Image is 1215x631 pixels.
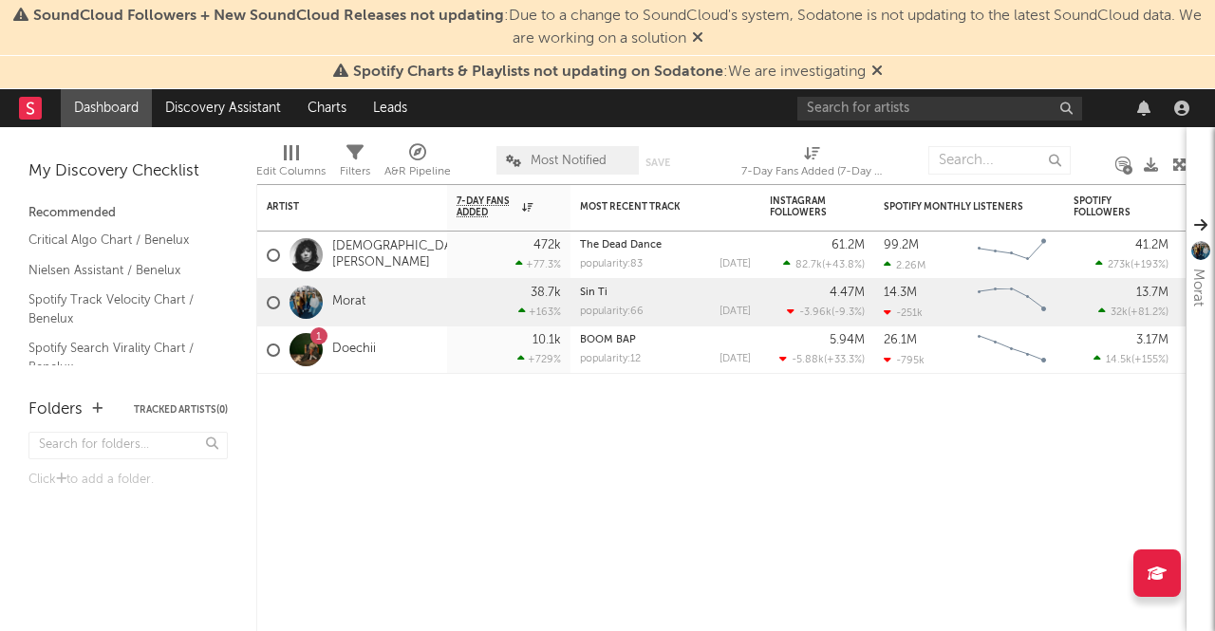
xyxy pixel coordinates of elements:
[134,405,228,415] button: Tracked Artists(0)
[741,137,884,192] div: 7-Day Fans Added (7-Day Fans Added)
[830,334,865,346] div: 5.94M
[884,287,917,299] div: 14.3M
[28,202,228,225] div: Recommended
[580,240,662,251] a: The Dead Dance
[1135,239,1168,251] div: 41.2M
[580,201,722,213] div: Most Recent Track
[1106,355,1131,365] span: 14.5k
[332,294,365,310] a: Morat
[783,258,865,270] div: ( )
[1131,307,1166,318] span: +81.2 %
[884,239,919,251] div: 99.2M
[353,65,723,80] span: Spotify Charts & Playlists not updating on Sodatone
[787,306,865,318] div: ( )
[267,201,409,213] div: Artist
[792,355,824,365] span: -5.88k
[533,334,561,346] div: 10.1k
[1136,334,1168,346] div: 3.17M
[28,432,228,459] input: Search for folders...
[741,160,884,183] div: 7-Day Fans Added (7-Day Fans Added)
[797,97,1082,121] input: Search for artists
[834,307,862,318] span: -9.3 %
[1108,260,1131,270] span: 273k
[28,260,209,281] a: Nielsen Assistant / Benelux
[830,287,865,299] div: 4.47M
[294,89,360,127] a: Charts
[256,160,326,183] div: Edit Columns
[770,195,836,218] div: Instagram Followers
[340,137,370,192] div: Filters
[256,137,326,192] div: Edit Columns
[28,469,228,492] div: Click to add a folder.
[1111,307,1128,318] span: 32k
[580,354,641,364] div: popularity: 12
[515,258,561,270] div: +77.3 %
[969,326,1055,374] svg: Chart title
[720,259,751,269] div: [DATE]
[825,260,862,270] span: +43.8 %
[580,335,751,345] div: BOOM BAP
[531,287,561,299] div: 38.7k
[384,160,451,183] div: A&R Pipeline
[871,65,883,80] span: Dismiss
[360,89,421,127] a: Leads
[720,354,751,364] div: [DATE]
[1187,269,1209,306] div: Morat
[692,31,703,46] span: Dismiss
[353,65,866,80] span: : We are investigating
[533,239,561,251] div: 472k
[28,289,209,328] a: Spotify Track Velocity Chart / Benelux
[884,334,917,346] div: 26.1M
[33,9,504,24] span: SoundCloud Followers + New SoundCloud Releases not updating
[1136,287,1168,299] div: 13.7M
[61,89,152,127] a: Dashboard
[517,353,561,365] div: +729 %
[531,155,607,167] span: Most Notified
[799,307,832,318] span: -3.96k
[884,259,925,271] div: 2.26M
[580,335,636,345] a: BOOM BAP
[645,158,670,168] button: Save
[969,279,1055,326] svg: Chart title
[779,353,865,365] div: ( )
[928,146,1071,175] input: Search...
[832,239,865,251] div: 61.2M
[884,306,923,319] div: -251k
[795,260,822,270] span: 82.7k
[580,240,751,251] div: The Dead Dance
[332,342,376,358] a: Doechii
[384,137,451,192] div: A&R Pipeline
[332,239,471,271] a: [DEMOGRAPHIC_DATA][PERSON_NAME]
[1074,195,1140,218] div: Spotify Followers
[28,160,228,183] div: My Discovery Checklist
[33,9,1202,46] span: : Due to a change to SoundCloud's system, Sodatone is not updating to the latest SoundCloud data....
[457,195,517,218] span: 7-Day Fans Added
[28,230,209,251] a: Critical Algo Chart / Benelux
[1098,306,1168,318] div: ( )
[969,232,1055,279] svg: Chart title
[340,160,370,183] div: Filters
[1134,355,1166,365] span: +155 %
[518,306,561,318] div: +163 %
[28,399,83,421] div: Folders
[580,288,607,298] a: Sin Ti
[1093,353,1168,365] div: ( )
[1133,260,1166,270] span: +193 %
[580,306,644,317] div: popularity: 66
[580,259,643,269] div: popularity: 83
[28,338,209,377] a: Spotify Search Virality Chart / Benelux
[884,354,925,366] div: -795k
[1095,258,1168,270] div: ( )
[827,355,862,365] span: +33.3 %
[884,201,1026,213] div: Spotify Monthly Listeners
[580,288,751,298] div: Sin Ti
[152,89,294,127] a: Discovery Assistant
[720,306,751,317] div: [DATE]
